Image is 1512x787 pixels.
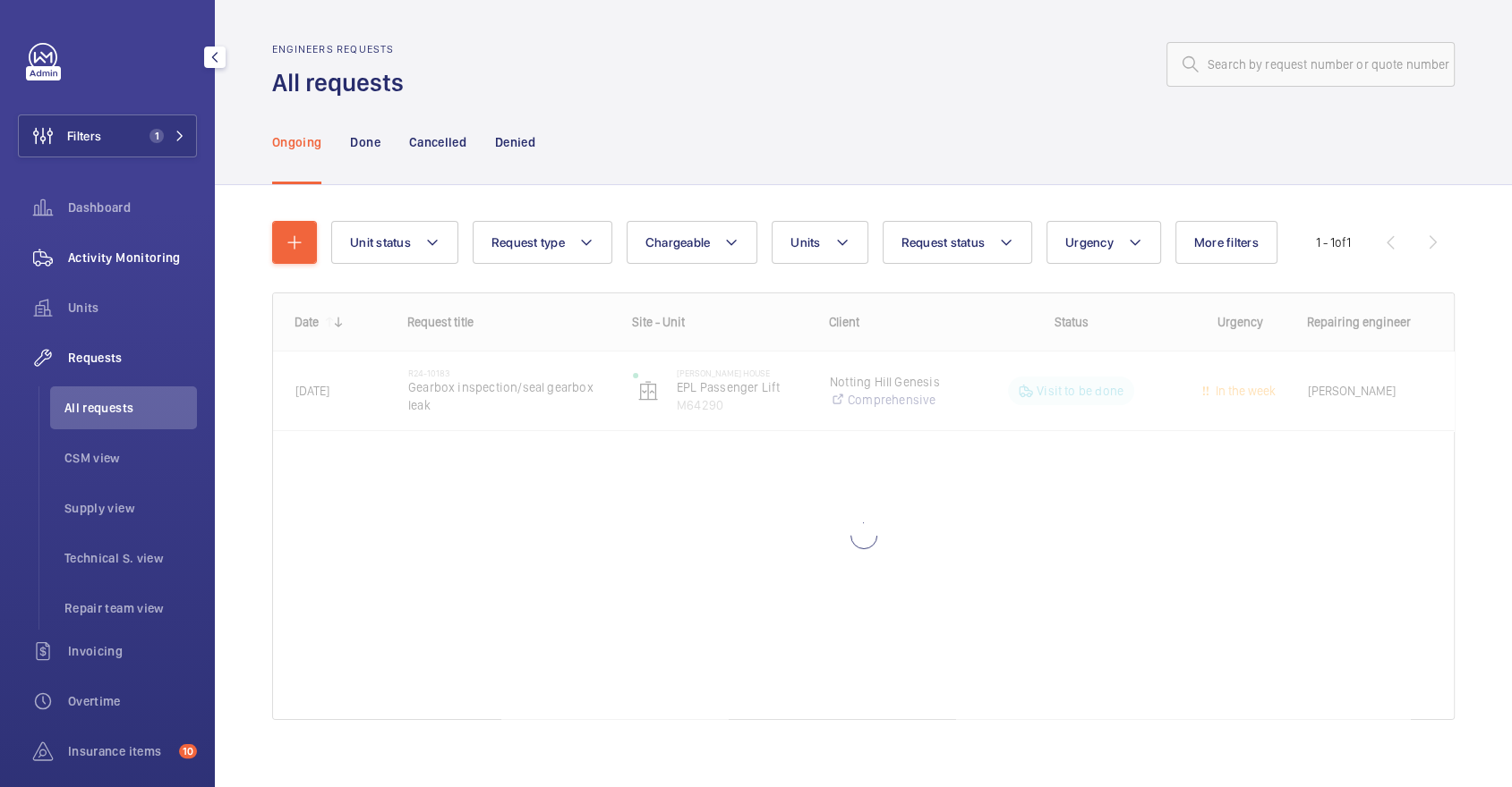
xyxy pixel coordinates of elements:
button: Units [772,221,867,264]
span: Dashboard [68,199,197,216]
span: Filters [67,127,101,145]
span: Technical S. view [64,549,197,567]
p: Ongoing [272,133,321,151]
span: Overtime [68,692,197,710]
span: Request type [491,235,565,250]
span: 1 [149,129,164,143]
span: 10 [179,744,197,758]
button: Request status [883,221,1033,264]
span: Repair team view [64,599,197,617]
span: Urgency [1065,235,1114,250]
button: More filters [1175,221,1277,264]
span: All requests [64,399,197,417]
input: Search by request number or quote number [1166,42,1455,87]
span: Chargeable [645,235,711,250]
h2: Engineers requests [272,43,414,55]
span: Activity Monitoring [68,249,197,267]
span: Insurance items [68,742,172,760]
span: Invoicing [68,642,197,660]
span: Units [790,235,820,250]
p: Denied [495,133,535,151]
button: Urgency [1046,221,1161,264]
span: CSM view [64,449,197,467]
span: Unit status [350,235,411,250]
button: Unit status [331,221,458,264]
span: Request status [901,235,986,250]
p: Cancelled [409,133,466,151]
span: Supply view [64,499,197,517]
span: 1 - 1 1 [1316,236,1351,249]
h1: All requests [272,66,414,99]
button: Request type [473,221,612,264]
span: Units [68,299,197,317]
span: of [1335,235,1346,250]
button: Chargeable [627,221,758,264]
span: More filters [1194,235,1259,250]
button: Filters1 [18,114,197,157]
span: Requests [68,349,197,367]
p: Done [350,133,380,151]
